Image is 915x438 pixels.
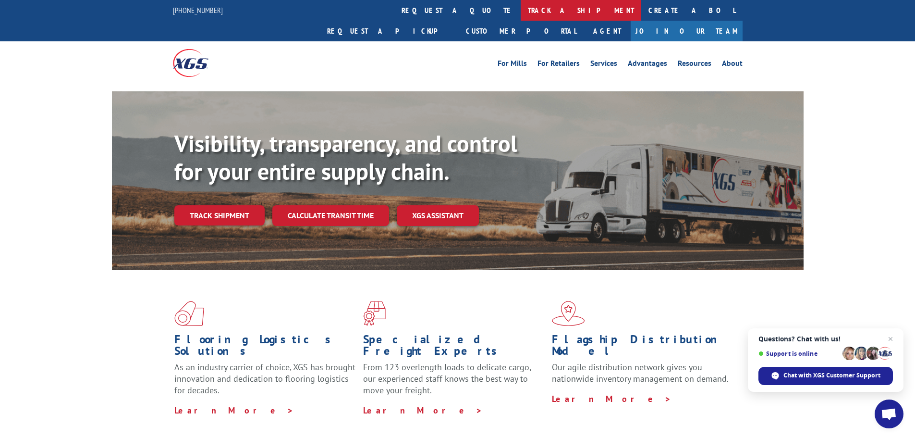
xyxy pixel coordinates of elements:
[758,335,893,343] span: Questions? Chat with us!
[722,60,743,70] a: About
[537,60,580,70] a: For Retailers
[552,301,585,326] img: xgs-icon-flagship-distribution-model-red
[363,334,545,362] h1: Specialized Freight Experts
[173,5,223,15] a: [PHONE_NUMBER]
[320,21,459,41] a: Request a pickup
[498,60,527,70] a: For Mills
[174,128,517,186] b: Visibility, transparency, and control for your entire supply chain.
[678,60,711,70] a: Resources
[397,205,479,226] a: XGS ASSISTANT
[584,21,631,41] a: Agent
[552,334,733,362] h1: Flagship Distribution Model
[272,205,389,226] a: Calculate transit time
[363,301,386,326] img: xgs-icon-focused-on-flooring-red
[875,400,903,428] a: Open chat
[631,21,743,41] a: Join Our Team
[459,21,584,41] a: Customer Portal
[590,60,617,70] a: Services
[363,405,483,416] a: Learn More >
[552,362,729,384] span: Our agile distribution network gives you nationwide inventory management on demand.
[174,334,356,362] h1: Flooring Logistics Solutions
[174,301,204,326] img: xgs-icon-total-supply-chain-intelligence-red
[552,393,671,404] a: Learn More >
[628,60,667,70] a: Advantages
[363,362,545,404] p: From 123 overlength loads to delicate cargo, our experienced staff knows the best way to move you...
[758,367,893,385] span: Chat with XGS Customer Support
[174,362,355,396] span: As an industry carrier of choice, XGS has brought innovation and dedication to flooring logistics...
[783,371,880,380] span: Chat with XGS Customer Support
[174,205,265,225] a: Track shipment
[758,350,839,357] span: Support is online
[174,405,294,416] a: Learn More >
